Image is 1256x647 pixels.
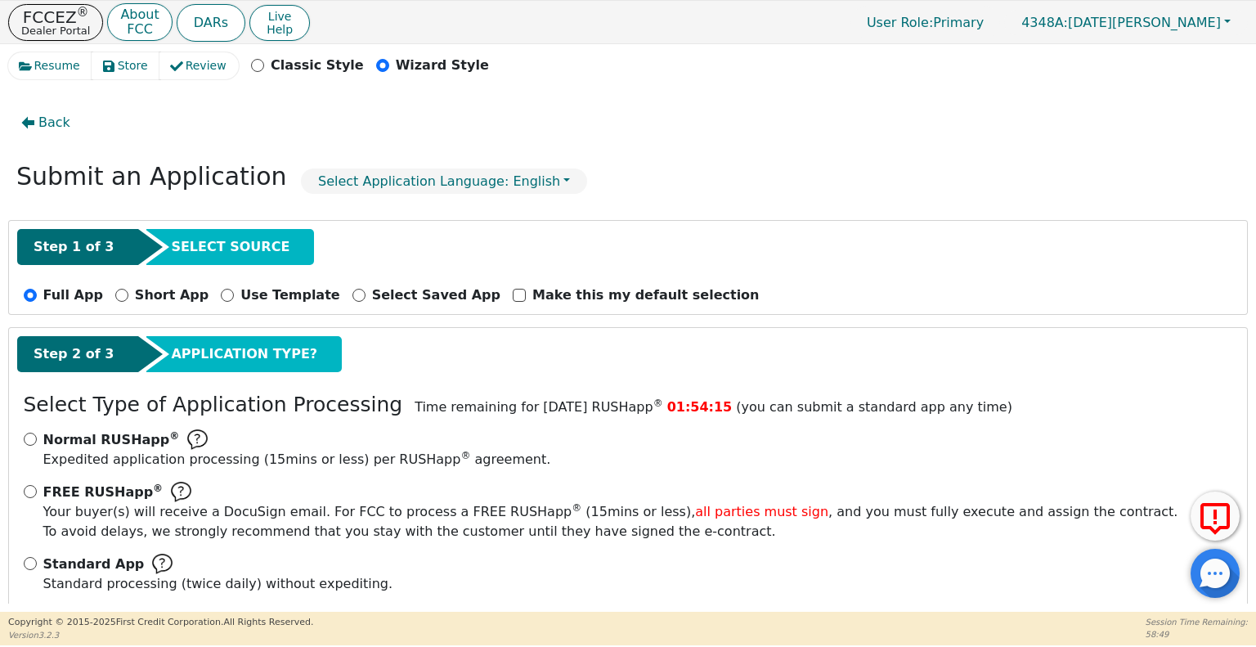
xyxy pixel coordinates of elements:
p: Use Template [240,285,339,305]
button: Back [8,104,83,142]
p: Short App [135,285,209,305]
button: Resume [8,52,92,79]
sup: ® [77,5,89,20]
p: FCCEZ [21,9,90,25]
button: Report Error to FCC [1191,492,1240,541]
span: User Role : [867,15,933,30]
span: Live [267,10,293,23]
button: FCCEZ®Dealer Portal [8,4,103,41]
p: Copyright © 2015- 2025 First Credit Corporation. [8,616,313,630]
sup: ® [169,430,179,442]
span: Step 1 of 3 [34,237,114,257]
h2: Submit an Application [16,162,287,191]
sup: ® [460,450,470,461]
span: APPLICATION TYPE? [171,344,317,364]
span: Your buyer(s) will receive a DocuSign email. For FCC to process a FREE RUSHapp ( 15 mins or less)... [43,504,1178,519]
sup: ® [653,398,663,409]
p: Classic Style [271,56,364,75]
button: DARs [177,4,245,42]
span: SELECT SOURCE [171,237,289,257]
img: Help Bubble [152,554,173,574]
sup: ® [153,483,163,494]
p: Session Time Remaining: [1146,616,1248,628]
a: User Role:Primary [850,7,1000,38]
span: (you can submit a standard app any time) [736,399,1012,415]
span: Standard App [43,555,145,574]
img: Help Bubble [171,482,191,502]
button: Select Application Language: English [301,168,587,194]
span: Expedited application processing ( 15 mins or less) per RUSHapp agreement. [43,452,551,467]
button: Store [92,52,160,79]
sup: ® [572,502,581,514]
img: Help Bubble [187,429,208,450]
span: FREE RUSHapp [43,484,164,500]
span: Store [118,57,148,74]
h3: Select Type of Application Processing [24,393,403,417]
span: Review [186,57,227,74]
p: Primary [850,7,1000,38]
span: Step 2 of 3 [34,344,114,364]
span: Help [267,23,293,36]
p: Full App [43,285,103,305]
span: To avoid delays, we strongly recommend that you stay with the customer until they have signed the... [43,502,1178,541]
span: Time remaining for [DATE] RUSHapp [415,399,663,415]
p: About [120,8,159,21]
span: Normal RUSHapp [43,432,180,447]
span: Back [38,113,70,133]
span: all parties must sign [695,504,828,519]
span: [DATE][PERSON_NAME] [1021,15,1221,30]
span: Resume [34,57,80,74]
button: AboutFCC [107,3,172,42]
p: FCC [120,23,159,36]
span: 01:54:15 [667,399,733,415]
span: All Rights Reserved. [223,617,313,627]
p: Wizard Style [396,56,489,75]
p: Select Saved App [372,285,500,305]
p: 58:49 [1146,628,1248,640]
button: LiveHelp [249,5,310,41]
p: Make this my default selection [532,285,760,305]
span: 4348A: [1021,15,1068,30]
button: 4348A:[DATE][PERSON_NAME] [1004,10,1248,35]
p: Dealer Portal [21,25,90,36]
button: Review [159,52,239,79]
p: Version 3.2.3 [8,629,313,641]
span: Standard processing (twice daily) without expediting. [43,576,393,591]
